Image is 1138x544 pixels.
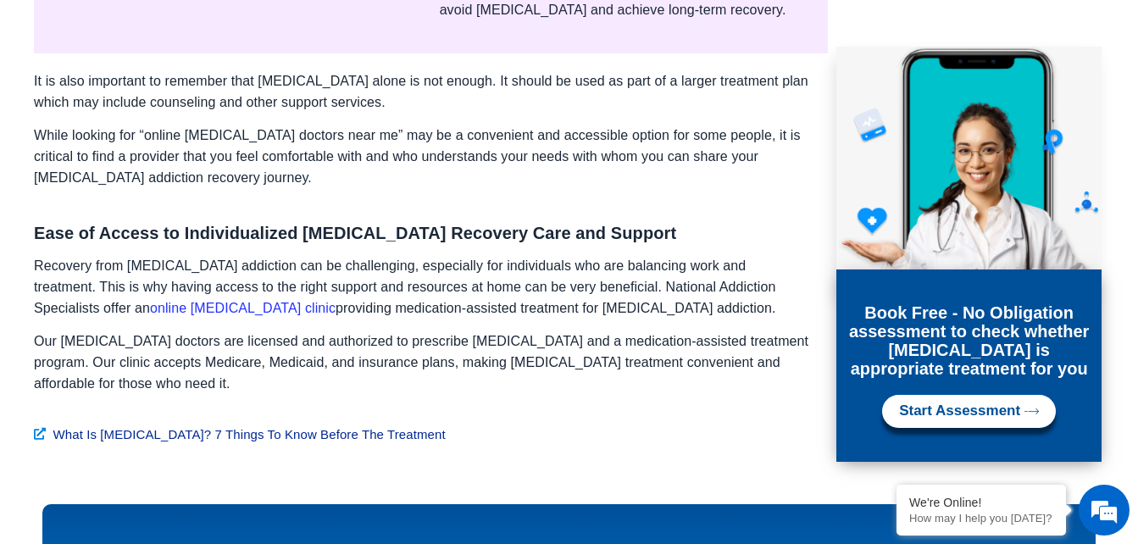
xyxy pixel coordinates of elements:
[34,424,828,445] a: What Is [MEDICAL_DATA]? 7 Things To Know Before The Treatment
[909,512,1053,525] p: How may I help you today?
[899,403,1020,419] span: Start Assessment
[34,70,811,113] p: It is also important to remember that [MEDICAL_DATA] alone is not enough. It should be used as pa...
[19,87,44,113] div: Navigation go back
[114,89,310,111] div: Chat with us now
[34,255,811,319] p: Recovery from [MEDICAL_DATA] addiction can be challenging, especially for individuals who are bal...
[34,225,811,241] h3: Ease of Access to Individualized [MEDICAL_DATA] Recovery Care and Support
[8,364,323,423] textarea: Type your message and hit 'Enter'
[882,395,1056,428] a: Start Assessment
[34,424,828,462] div: Click here to learn more about what is Suboxone and what you need to know before getting Suboxone...
[150,301,336,315] a: online [MEDICAL_DATA] clinic
[34,125,811,188] p: While looking for “online [MEDICAL_DATA] doctors near me” may be a convenient and accessible opti...
[909,496,1053,509] div: We're Online!
[34,330,811,394] p: Our [MEDICAL_DATA] doctors are licensed and authorized to prescribe [MEDICAL_DATA] and a medicati...
[836,47,1102,297] img: Online Suboxone Treatment - Opioid Addiction Treatment using phone
[278,8,319,49] div: Minimize live chat window
[845,303,1093,378] h3: Book Free - No Obligation assessment to check whether [MEDICAL_DATA] is appropriate treatment for...
[98,164,234,335] span: We're online!
[49,424,446,445] span: What Is [MEDICAL_DATA]? 7 Things To Know Before The Treatment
